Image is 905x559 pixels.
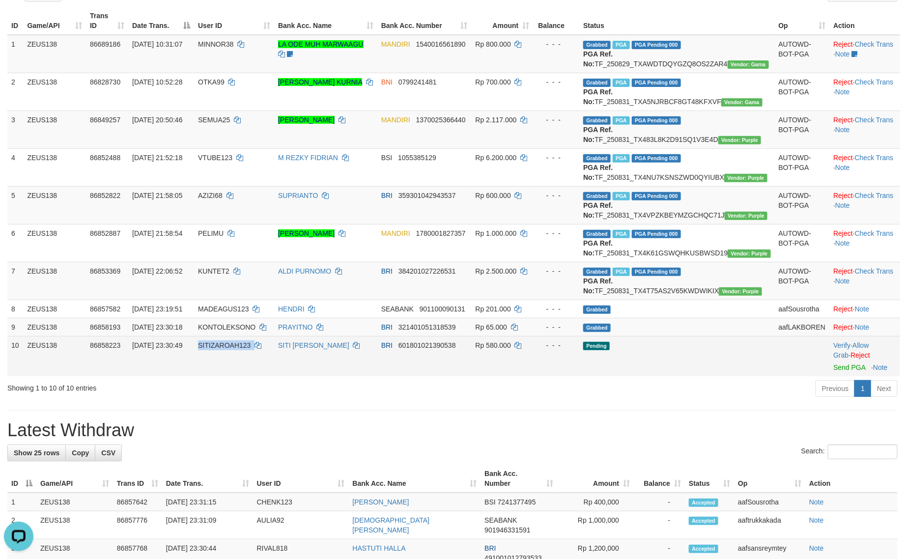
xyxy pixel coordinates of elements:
[381,267,393,275] span: BRI
[583,164,613,181] b: PGA Ref. No:
[829,35,900,73] td: · ·
[689,499,718,507] span: Accepted
[14,449,59,457] span: Show 25 rows
[90,323,120,331] span: 86858193
[381,40,410,48] span: MANDIRI
[728,60,769,69] span: Vendor URL: https://trx31.1velocity.biz
[198,192,223,199] span: AZIZI68
[833,341,869,359] a: Allow Grab
[828,445,898,459] input: Search:
[253,493,349,511] td: CHENK123
[90,305,120,313] span: 86857582
[613,116,630,125] span: Marked by aafsreyleap
[498,498,536,506] span: Copy 7241377495 to clipboard
[537,39,576,49] div: - - -
[583,154,611,163] span: Grabbed
[579,7,774,35] th: Status
[381,341,393,349] span: BRI
[613,230,630,238] span: Marked by aafsolysreylen
[583,268,611,276] span: Grabbed
[7,186,23,224] td: 5
[829,111,900,148] td: · ·
[775,318,830,336] td: aafLAKBOREN
[583,239,613,257] b: PGA Ref. No:
[833,267,853,275] a: Reject
[850,351,870,359] a: Reject
[162,511,253,539] td: [DATE] 23:31:09
[613,268,630,276] span: Marked by aaftrukkakada
[4,4,33,33] button: Open LiveChat chat widget
[476,229,517,237] span: Rp 1.000.000
[86,7,128,35] th: Trans ID: activate to sort column ascending
[381,116,410,124] span: MANDIRI
[634,465,685,493] th: Balance: activate to sort column ascending
[871,380,898,397] a: Next
[537,228,576,238] div: - - -
[198,78,225,86] span: OTKA99
[7,35,23,73] td: 1
[90,40,120,48] span: 86689186
[835,50,850,58] a: Note
[484,498,496,506] span: BSI
[398,154,436,162] span: Copy 1055385129 to clipboard
[829,318,900,336] td: ·
[36,465,113,493] th: Game/API: activate to sort column ascending
[632,268,681,276] span: PGA Pending
[557,511,634,539] td: Rp 1,000,000
[23,318,86,336] td: ZEUS138
[855,192,894,199] a: Check Trans
[775,148,830,186] td: AUTOWD-BOT-PGA
[725,212,767,220] span: Vendor URL: https://trx4.1velocity.biz
[632,116,681,125] span: PGA Pending
[420,305,465,313] span: Copy 901100090131 to clipboard
[278,78,362,86] a: [PERSON_NAME] KURNIA
[833,40,853,48] a: Reject
[583,201,613,219] b: PGA Ref. No:
[23,7,86,35] th: Game/API: activate to sort column ascending
[833,341,850,349] a: Verify
[734,465,805,493] th: Op: activate to sort column ascending
[613,192,630,200] span: Marked by aaftrukkakada
[481,465,557,493] th: Bank Acc. Number: activate to sort column ascending
[724,174,767,182] span: Vendor URL: https://trx4.1velocity.biz
[90,229,120,237] span: 86852887
[23,224,86,262] td: ZEUS138
[583,88,613,106] b: PGA Ref. No:
[132,116,182,124] span: [DATE] 20:50:46
[854,380,871,397] a: 1
[398,192,456,199] span: Copy 359301042943537 to clipboard
[476,267,517,275] span: Rp 2.500.000
[537,266,576,276] div: - - -
[835,88,850,96] a: Note
[835,126,850,134] a: Note
[809,544,824,552] a: Note
[398,341,456,349] span: Copy 601801021390538 to clipboard
[829,262,900,300] td: · ·
[537,304,576,314] div: - - -
[583,192,611,200] span: Grabbed
[855,267,894,275] a: Check Trans
[579,186,774,224] td: TF_250831_TX4VPZKBEYMZGCHQC71J
[579,224,774,262] td: TF_250831_TX4K61GSWQHKUSBWSD19
[833,116,853,124] a: Reject
[833,305,853,313] a: Reject
[198,305,249,313] span: MADEAGUS123
[72,449,89,457] span: Copy
[835,164,850,171] a: Note
[101,449,115,457] span: CSV
[278,40,363,48] a: LA ODE MUH MARWAAGU
[718,136,761,144] span: Vendor URL: https://trx4.1velocity.biz
[579,111,774,148] td: TF_250831_TX483L8K2D91SQ1V3E4D
[476,305,511,313] span: Rp 201.000
[829,148,900,186] td: · ·
[476,323,508,331] span: Rp 65.000
[65,445,95,461] a: Copy
[381,305,414,313] span: SEABANK
[278,267,331,275] a: ALDI PURNOMO
[278,341,349,349] a: SITI [PERSON_NAME]
[132,154,182,162] span: [DATE] 21:52:18
[353,544,406,552] a: HASTUTI HALLA
[398,323,456,331] span: Copy 321401051318539 to clipboard
[855,40,894,48] a: Check Trans
[198,154,232,162] span: VTUBE123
